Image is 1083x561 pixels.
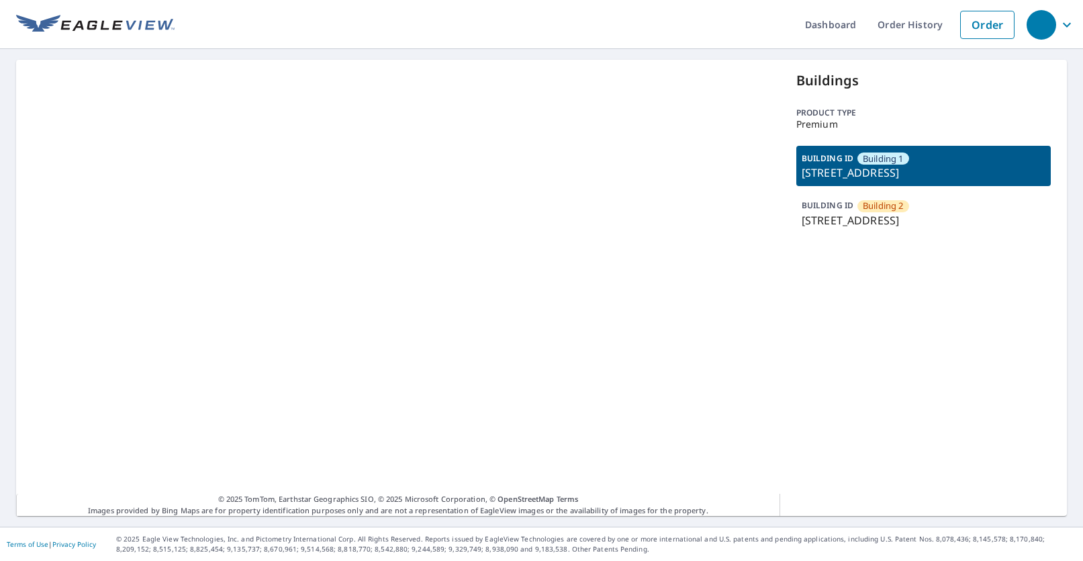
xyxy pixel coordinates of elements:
span: © 2025 TomTom, Earthstar Geographics SIO, © 2025 Microsoft Corporation, © [218,494,579,505]
p: [STREET_ADDRESS] [802,165,1045,181]
img: EV Logo [16,15,175,35]
p: © 2025 Eagle View Technologies, Inc. and Pictometry International Corp. All Rights Reserved. Repo... [116,534,1076,554]
p: BUILDING ID [802,200,853,211]
span: Building 2 [863,200,904,212]
a: Privacy Policy [52,540,96,549]
p: Buildings [796,71,1051,91]
p: BUILDING ID [802,153,853,164]
span: Building 1 [863,153,904,165]
a: Terms [557,494,579,504]
p: Premium [796,119,1051,130]
p: Product type [796,107,1051,119]
p: | [7,540,96,548]
a: Terms of Use [7,540,48,549]
p: Images provided by Bing Maps are for property identification purposes only and are not a represen... [16,494,780,516]
a: Order [960,11,1015,39]
p: [STREET_ADDRESS] [802,212,1045,228]
a: OpenStreetMap [498,494,554,504]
